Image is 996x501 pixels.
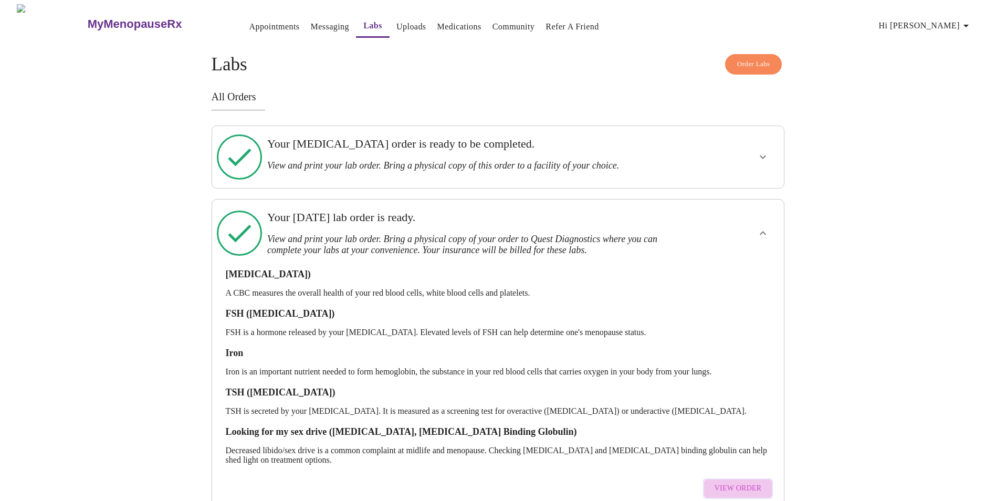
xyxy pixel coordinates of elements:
[875,15,977,36] button: Hi [PERSON_NAME]
[267,137,673,151] h3: Your [MEDICAL_DATA] order is ready to be completed.
[245,16,303,37] button: Appointments
[715,482,762,495] span: View Order
[267,211,673,224] h3: Your [DATE] lab order is ready.
[750,144,775,170] button: show more
[750,221,775,246] button: show more
[307,16,353,37] button: Messaging
[541,16,603,37] button: Refer a Friend
[226,269,771,280] h3: [MEDICAL_DATA])
[226,426,771,437] h3: Looking for my sex drive ([MEDICAL_DATA], [MEDICAL_DATA] Binding Globulin)
[88,17,182,31] h3: MyMenopauseRx
[226,387,771,398] h3: TSH ([MEDICAL_DATA])
[249,19,299,34] a: Appointments
[267,234,673,256] h3: View and print your lab order. Bring a physical copy of your order to Quest Diagnostics where you...
[267,160,673,171] h3: View and print your lab order. Bring a physical copy of this order to a facility of your choice.
[546,19,599,34] a: Refer a Friend
[488,16,539,37] button: Community
[226,288,771,298] p: A CBC measures the overall health of your red blood cells, white blood cells and platelets.
[311,19,349,34] a: Messaging
[226,367,771,377] p: Iron is an important nutrient needed to form hemoglobin, the substance in your red blood cells th...
[226,328,771,337] p: FSH is a hormone released by your [MEDICAL_DATA]. Elevated levels of FSH can help determine one's...
[492,19,535,34] a: Community
[212,54,785,75] h4: Labs
[363,18,382,33] a: Labs
[725,54,782,75] button: Order Labs
[737,58,770,70] span: Order Labs
[86,6,224,43] a: MyMenopauseRx
[17,4,86,44] img: MyMenopauseRx Logo
[437,19,481,34] a: Medications
[396,19,426,34] a: Uploads
[212,91,785,103] h3: All Orders
[392,16,431,37] button: Uploads
[433,16,486,37] button: Medications
[703,478,773,499] button: View Order
[879,18,972,33] span: Hi [PERSON_NAME]
[356,15,390,38] button: Labs
[226,308,771,319] h3: FSH ([MEDICAL_DATA])
[226,406,771,416] p: TSH is secreted by your [MEDICAL_DATA]. It is measured as a screening test for overactive ([MEDIC...
[226,348,771,359] h3: Iron
[226,446,771,465] p: Decreased libido/sex drive is a common complaint at midlife and menopause. Checking [MEDICAL_DATA...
